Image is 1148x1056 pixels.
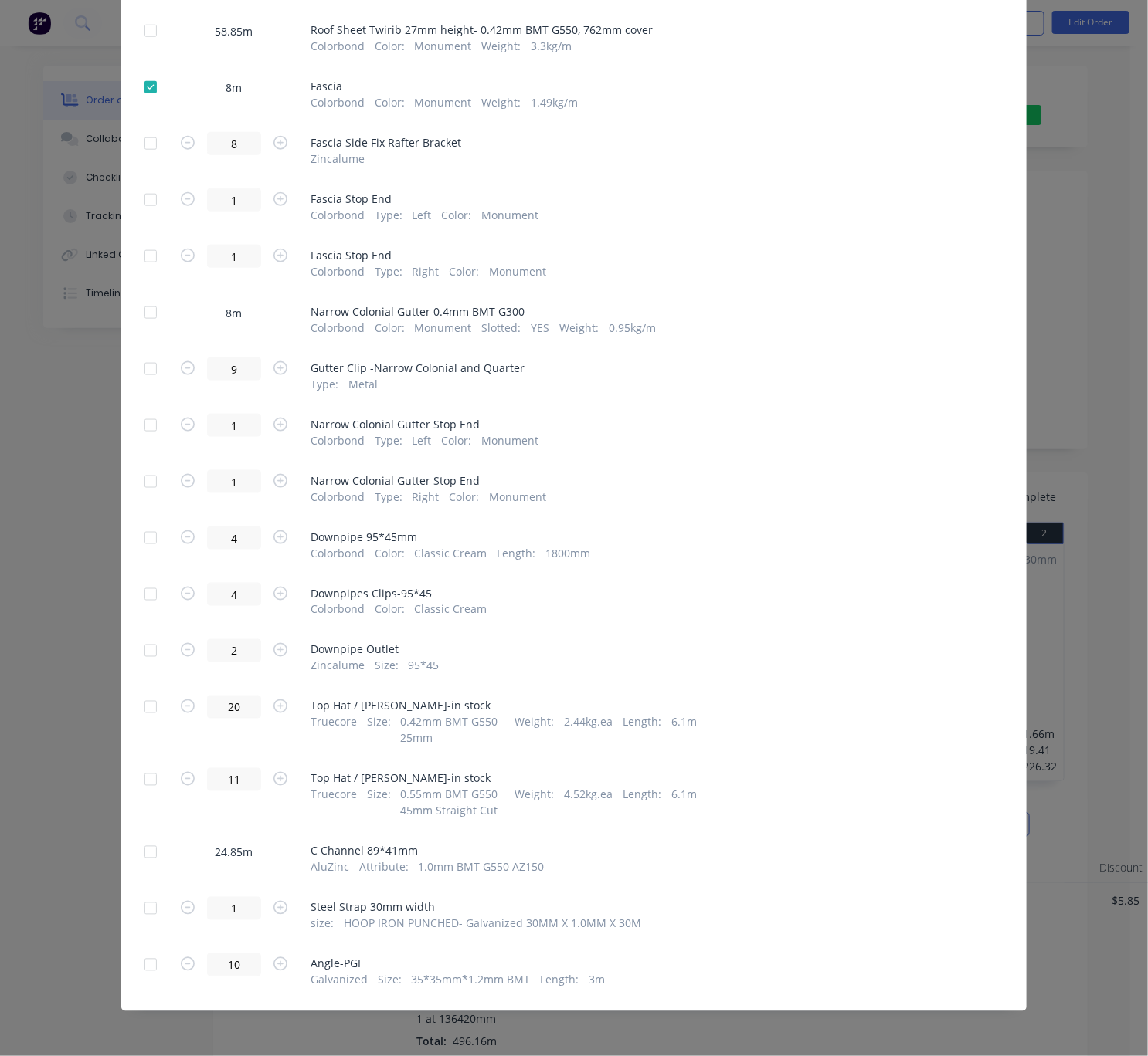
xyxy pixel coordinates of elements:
[311,601,365,618] span: Colorbond
[481,207,538,223] span: Monument
[311,770,697,787] span: Top Hat / [PERSON_NAME]-in stock
[359,859,409,875] span: Attribute :
[531,94,578,110] span: 1.49kg/m
[515,714,555,746] span: Weight :
[419,859,545,875] span: 1.0mm BMT G550 AZ150
[401,714,505,746] span: 0.42mm BMT G550 25mm
[441,207,471,223] span: Color :
[311,263,365,279] span: Colorbond
[311,545,365,561] span: Colorbond
[344,916,641,932] span: HOOP IRON PUNCHED- Galvanized 30MM X 1.0MM X 30M
[311,360,525,376] span: Gutter Clip -Narrow Colonial and Quarter
[217,305,252,321] span: 8m
[413,207,432,223] span: Left
[671,714,697,746] span: 6.1m
[375,489,402,505] span: Type :
[409,658,440,674] span: 95*45
[415,320,472,336] span: Monument
[540,972,579,988] span: Length :
[545,545,590,561] span: 1800mm
[311,698,697,714] span: Top Hat / [PERSON_NAME]-in stock
[564,787,613,819] span: 4.52kg.ea
[531,320,549,336] span: YES
[671,787,697,819] span: 6.1m
[311,956,605,972] span: Angle-PGI
[311,191,538,207] span: Fascia Stop End
[311,529,590,545] span: Downpipe 95*45mm
[311,38,365,54] span: Colorbond
[375,94,405,110] span: Color :
[311,489,365,505] span: Colorbond
[415,94,472,110] span: Monument
[311,585,487,601] span: Downpipes Clips-95*45
[497,545,535,561] span: Length :
[609,320,656,336] span: 0.95kg/m
[412,972,531,988] span: 35*35mm*1.2mm BMT
[206,23,263,39] span: 58.85m
[531,38,572,54] span: 3.3kg/m
[413,432,432,448] span: Left
[311,916,334,932] span: size :
[311,714,357,746] span: Truecore
[481,320,521,336] span: Slotted :
[311,303,656,320] span: Narrow Colonial Gutter 0.4mm BMT G300
[367,787,391,819] span: Size :
[348,376,378,392] span: Metal
[375,263,402,279] span: Type :
[311,151,365,167] span: Zincalume
[375,38,405,54] span: Color :
[311,376,338,392] span: Type :
[415,38,472,54] span: Monument
[311,843,545,859] span: C Channel 89*41mm
[311,787,357,819] span: Truecore
[401,787,505,819] span: 0.55mm BMT G550 45mm Straight Cut
[311,859,349,875] span: AluZinc
[413,263,440,279] span: Right
[375,207,402,223] span: Type :
[413,489,440,505] span: Right
[564,714,613,746] span: 2.44kg.ea
[441,432,471,448] span: Color :
[311,134,461,151] span: Fascia Side Fix Rafter Bracket
[375,320,405,336] span: Color :
[378,972,402,988] span: Size :
[481,432,538,448] span: Monument
[481,94,521,110] span: Weight :
[367,714,391,746] span: Size :
[375,432,402,448] span: Type :
[415,601,487,618] span: Classic Cream
[311,247,546,263] span: Fascia Stop End
[623,714,661,746] span: Length :
[311,472,546,489] span: Narrow Colonial Gutter Stop End
[311,432,365,448] span: Colorbond
[311,972,368,988] span: Galvanized
[311,22,653,38] span: Roof Sheet Twirib 27mm height- 0.42mm BMT G550, 762mm cover
[415,545,487,561] span: Classic Cream
[449,263,479,279] span: Color :
[311,320,365,336] span: Colorbond
[375,658,399,674] span: Size :
[623,787,661,819] span: Length :
[311,207,365,223] span: Colorbond
[311,658,365,674] span: Zincalume
[489,489,546,505] span: Monument
[449,489,479,505] span: Color :
[515,787,555,819] span: Weight :
[375,601,405,618] span: Color :
[311,899,641,916] span: Steel Strap 30mm width
[481,38,521,54] span: Weight :
[206,844,263,861] span: 24.85m
[489,263,546,279] span: Monument
[217,80,252,96] span: 8m
[311,94,365,110] span: Colorbond
[311,78,578,94] span: Fascia
[559,320,599,336] span: Weight :
[589,972,605,988] span: 3m
[375,545,405,561] span: Color :
[311,416,538,432] span: Narrow Colonial Gutter Stop End
[311,641,440,658] span: Downpipe Outlet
